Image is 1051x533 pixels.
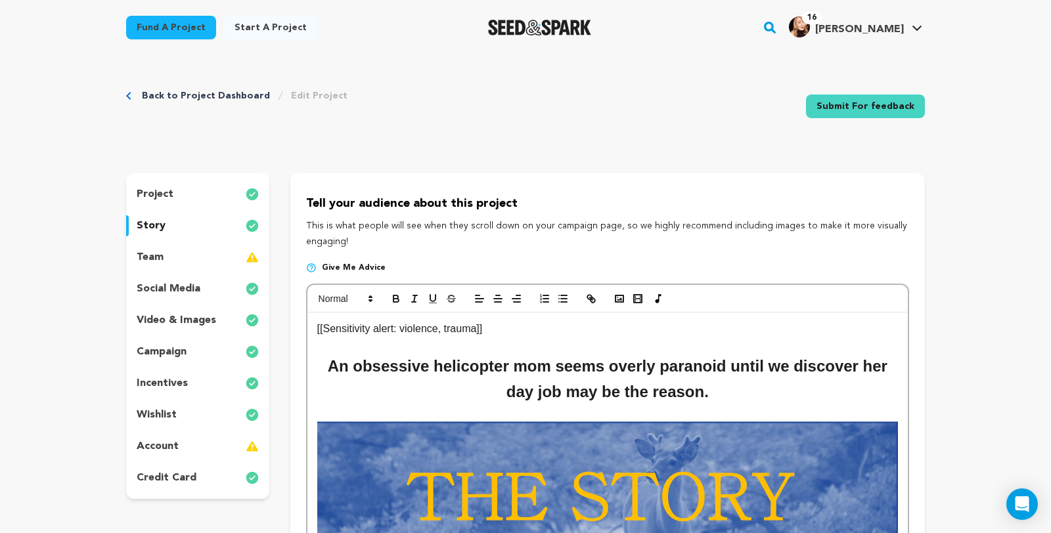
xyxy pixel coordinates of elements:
[126,373,269,394] button: incentives
[126,436,269,457] button: account
[126,467,269,488] button: credit card
[246,375,259,391] img: check-circle-full.svg
[126,278,269,299] button: social media
[317,320,898,337] p: [[Sensitivity alert: violence, trauma]]
[246,438,259,454] img: warning-full.svg
[806,95,925,118] a: Submit For feedback
[137,375,188,391] p: incentives
[786,14,925,37] a: Julia C.'s Profile
[789,16,904,37] div: Julia C.'s Profile
[126,404,269,425] button: wishlist
[137,249,164,265] p: team
[126,184,269,205] button: project
[306,219,909,250] p: This is what people will see when they scroll down on your campaign page, so we highly recommend ...
[802,11,822,24] span: 16
[137,407,177,423] p: wishlist
[137,218,166,234] p: story
[246,281,259,297] img: check-circle-full.svg
[126,341,269,362] button: campaign
[328,357,892,400] strong: An obsessive helicopter mom seems overly paranoid until we discover her day job may be the reason.
[488,20,591,35] a: Seed&Spark Homepage
[291,89,347,102] a: Edit Project
[137,344,187,360] p: campaign
[137,186,173,202] p: project
[306,263,317,273] img: help-circle.svg
[246,344,259,360] img: check-circle-full.svg
[246,470,259,486] img: check-circle-full.svg
[137,281,200,297] p: social media
[246,249,259,265] img: warning-full.svg
[137,438,179,454] p: account
[815,24,904,35] span: [PERSON_NAME]
[126,16,216,39] a: Fund a project
[786,14,925,41] span: Julia C.'s Profile
[1006,488,1038,520] div: Open Intercom Messenger
[126,215,269,236] button: story
[306,194,909,213] p: Tell your audience about this project
[246,186,259,202] img: check-circle-full.svg
[246,312,259,328] img: check-circle-full.svg
[126,89,347,102] div: Breadcrumb
[488,20,591,35] img: Seed&Spark Logo Dark Mode
[224,16,317,39] a: Start a project
[137,470,196,486] p: credit card
[142,89,270,102] a: Back to Project Dashboard
[246,218,259,234] img: check-circle-full.svg
[137,312,216,328] p: video & images
[246,407,259,423] img: check-circle-full.svg
[322,263,386,273] span: Give me advice
[789,16,810,37] img: 9bca477974fd9e9f.jpg
[126,247,269,268] button: team
[126,310,269,331] button: video & images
